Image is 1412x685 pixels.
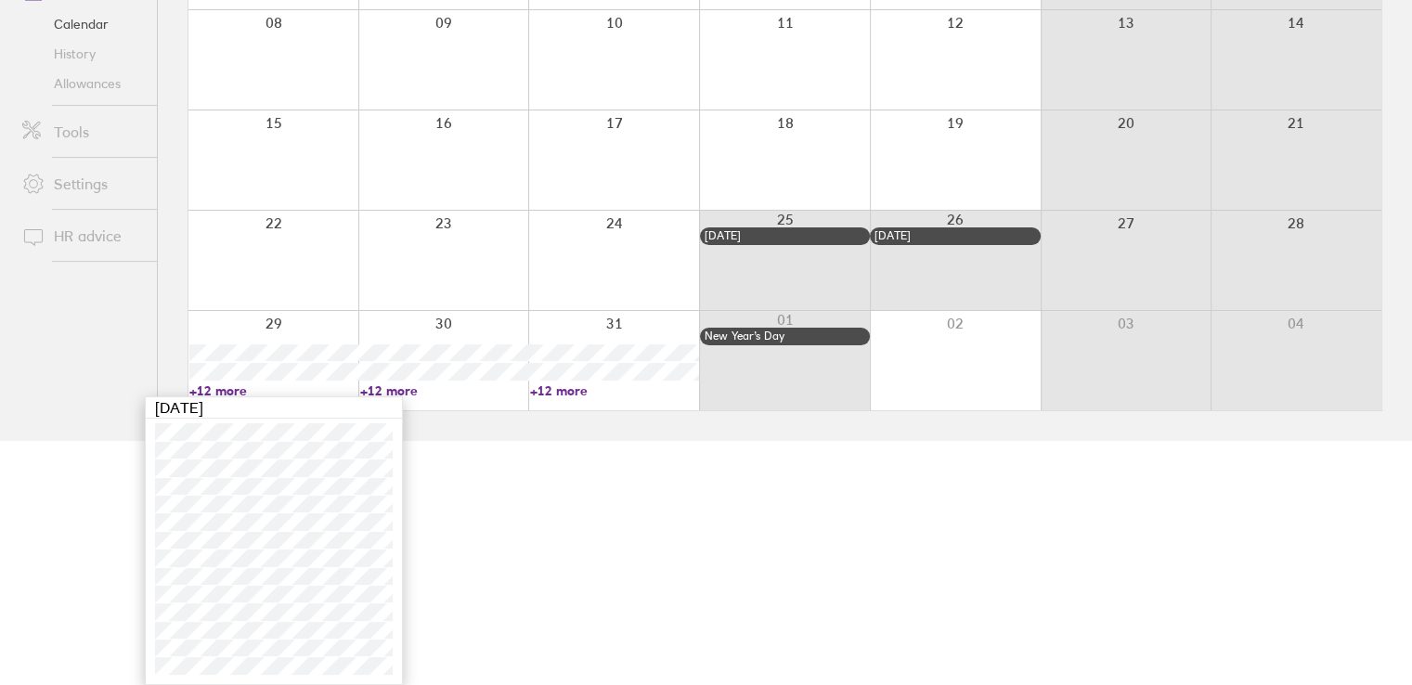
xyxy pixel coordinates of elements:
a: +12 more [189,382,358,399]
a: HR advice [7,217,157,254]
a: Allowances [7,69,157,98]
a: +12 more [360,382,529,399]
a: History [7,39,157,69]
div: [DATE] [705,229,866,242]
div: New Year’s Day [705,330,866,342]
div: [DATE] [146,397,402,419]
a: Tools [7,113,157,150]
a: Calendar [7,9,157,39]
div: [DATE] [874,229,1036,242]
a: Settings [7,165,157,202]
a: +12 more [530,382,699,399]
